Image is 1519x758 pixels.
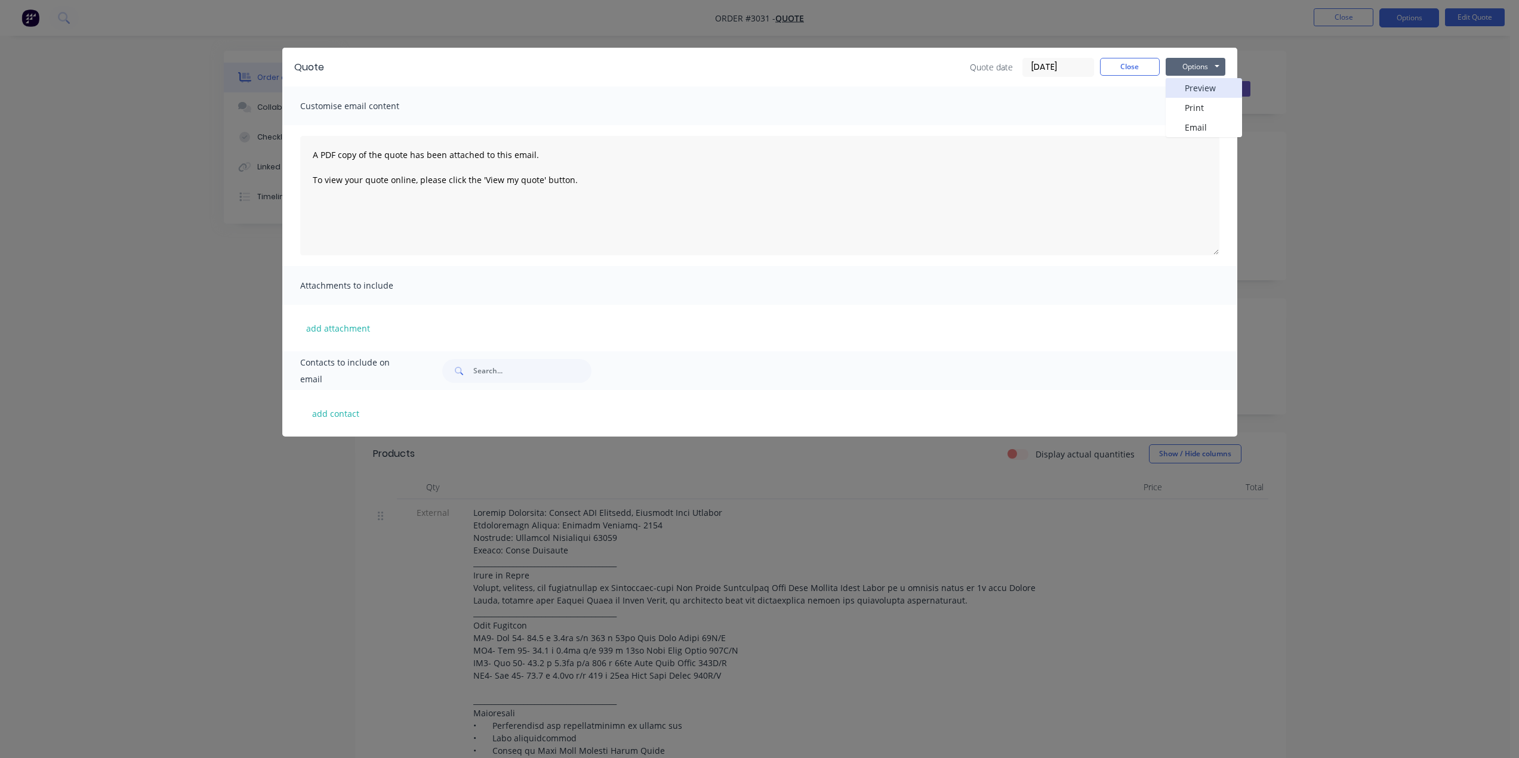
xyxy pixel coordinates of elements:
[970,61,1013,73] span: Quote date
[300,404,372,422] button: add contact
[1100,58,1160,76] button: Close
[300,277,432,294] span: Attachments to include
[473,359,591,383] input: Search...
[294,60,324,75] div: Quote
[300,319,376,337] button: add attachment
[300,98,432,115] span: Customise email content
[300,354,413,388] span: Contacts to include on email
[1166,58,1225,76] button: Options
[1166,78,1242,98] button: Preview
[300,136,1219,255] textarea: A PDF copy of the quote has been attached to this email. To view your quote online, please click ...
[1166,117,1242,137] button: Email
[1166,98,1242,117] button: Print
